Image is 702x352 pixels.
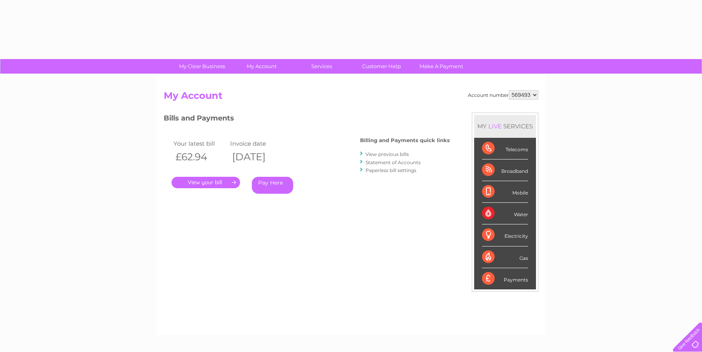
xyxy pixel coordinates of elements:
[487,122,503,130] div: LIVE
[482,138,528,159] div: Telecoms
[349,59,414,74] a: Customer Help
[289,59,354,74] a: Services
[482,246,528,268] div: Gas
[482,268,528,289] div: Payments
[360,137,450,143] h4: Billing and Payments quick links
[409,59,474,74] a: Make A Payment
[482,159,528,181] div: Broadband
[366,151,409,157] a: View previous bills
[228,138,285,149] td: Invoice date
[172,149,228,165] th: £62.94
[228,149,285,165] th: [DATE]
[172,177,240,188] a: .
[482,181,528,203] div: Mobile
[468,90,538,100] div: Account number
[229,59,294,74] a: My Account
[366,159,421,165] a: Statement of Accounts
[252,177,293,194] a: Pay Here
[164,113,450,126] h3: Bills and Payments
[474,115,536,137] div: MY SERVICES
[164,90,538,105] h2: My Account
[366,167,416,173] a: Paperless bill settings
[172,138,228,149] td: Your latest bill
[482,203,528,224] div: Water
[170,59,235,74] a: My Clear Business
[482,224,528,246] div: Electricity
